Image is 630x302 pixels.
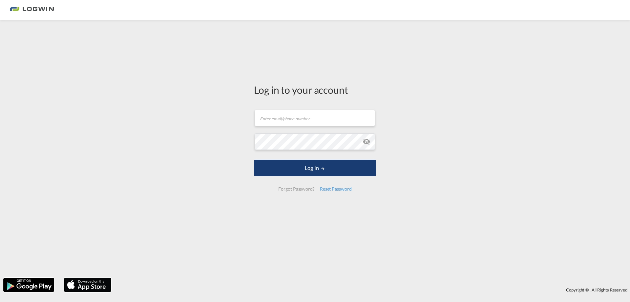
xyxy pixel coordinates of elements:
img: apple.png [63,277,112,293]
button: LOGIN [254,160,376,176]
md-icon: icon-eye-off [363,138,370,146]
img: bc73a0e0d8c111efacd525e4c8ad7d32.png [10,3,54,17]
div: Copyright © . All Rights Reserved [115,284,630,295]
input: Enter email/phone number [255,110,375,126]
div: Forgot Password? [276,183,317,195]
div: Log in to your account [254,83,376,97]
div: Reset Password [317,183,354,195]
img: google.png [3,277,55,293]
